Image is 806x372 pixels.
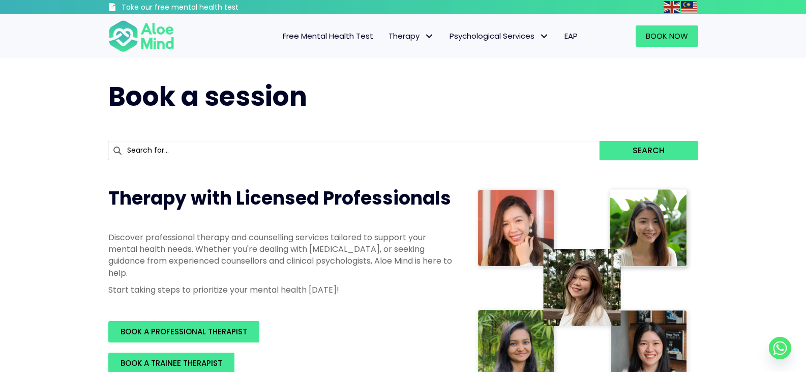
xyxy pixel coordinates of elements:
[450,31,549,41] span: Psychological Services
[600,141,698,160] button: Search
[108,78,307,115] span: Book a session
[769,337,791,359] a: Whatsapp
[442,25,557,47] a: Psychological ServicesPsychological Services: submenu
[381,25,442,47] a: TherapyTherapy: submenu
[275,25,381,47] a: Free Mental Health Test
[108,19,174,53] img: Aloe mind Logo
[188,25,585,47] nav: Menu
[636,25,698,47] a: Book Now
[121,358,222,368] span: BOOK A TRAINEE THERAPIST
[389,31,434,41] span: Therapy
[557,25,585,47] a: EAP
[283,31,373,41] span: Free Mental Health Test
[122,3,293,13] h3: Take our free mental health test
[422,29,437,44] span: Therapy: submenu
[681,1,698,13] a: Malay
[664,1,680,13] img: en
[121,326,247,337] span: BOOK A PROFESSIONAL THERAPIST
[108,185,451,211] span: Therapy with Licensed Professionals
[108,284,454,296] p: Start taking steps to prioritize your mental health [DATE]!
[108,141,600,160] input: Search for...
[646,31,688,41] span: Book Now
[108,232,454,279] p: Discover professional therapy and counselling services tailored to support your mental health nee...
[664,1,681,13] a: English
[564,31,578,41] span: EAP
[108,321,259,342] a: BOOK A PROFESSIONAL THERAPIST
[681,1,697,13] img: ms
[108,3,293,14] a: Take our free mental health test
[537,29,552,44] span: Psychological Services: submenu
